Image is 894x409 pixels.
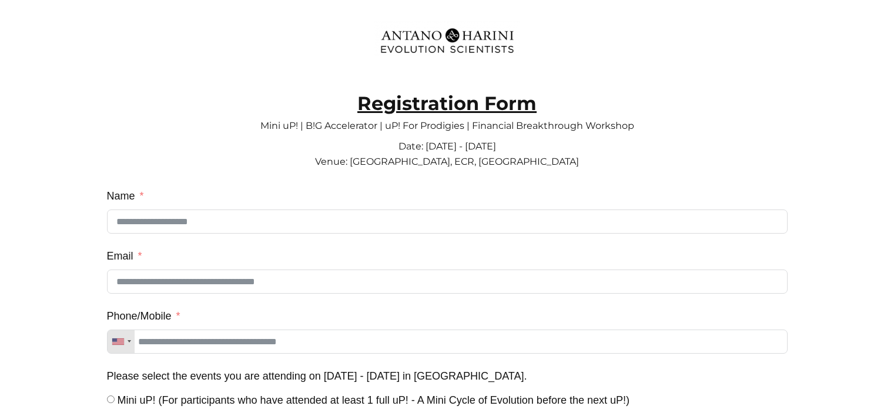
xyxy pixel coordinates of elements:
[107,185,144,207] label: Name
[357,92,537,115] strong: Registration Form
[315,141,579,167] span: Date: [DATE] - [DATE] Venue: [GEOGRAPHIC_DATA], ECR, [GEOGRAPHIC_DATA]
[107,305,180,327] label: Phone/Mobile
[107,245,142,267] label: Email
[107,395,115,403] input: Mini uP! (For participants who have attended at least 1 full uP! - A Mini Cycle of Evolution befo...
[107,111,788,129] p: Mini uP! | B!G Accelerator | uP! For Prodigies | Financial Breakthrough Workshop
[107,365,527,387] label: Please select the events you are attending on 18th - 21st Sep 2025 in Chennai.
[108,330,135,353] div: Telephone country code
[107,270,788,294] input: Email
[374,21,520,61] img: Evolution-Scientist (2)
[118,394,630,406] span: Mini uP! (For participants who have attended at least 1 full uP! - A Mini Cycle of Evolution befo...
[107,330,788,354] input: Phone/Mobile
